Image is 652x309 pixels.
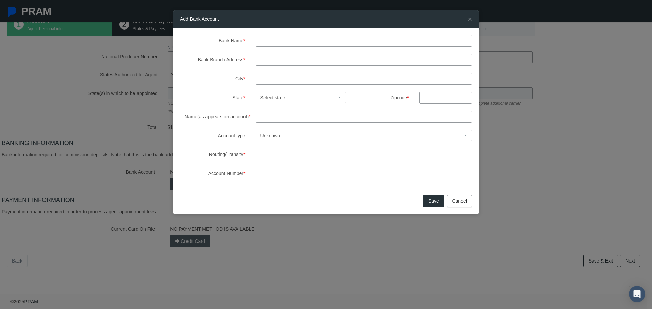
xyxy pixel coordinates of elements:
[175,73,251,85] label: City
[175,35,251,47] label: Bank Name
[175,54,251,66] label: Bank Branch Address
[468,15,472,23] span: ×
[447,195,472,207] button: Cancel
[423,195,444,207] button: Save
[629,286,645,302] div: Open Intercom Messenger
[468,16,472,23] button: Close
[175,167,251,179] label: Account Number
[175,111,251,123] label: Name(as appears on account)
[175,148,251,160] label: Routing/Transit#
[175,92,251,104] label: State
[356,92,414,103] label: Zipcode
[175,130,251,141] label: Account type
[180,15,219,23] h5: Add Bank Account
